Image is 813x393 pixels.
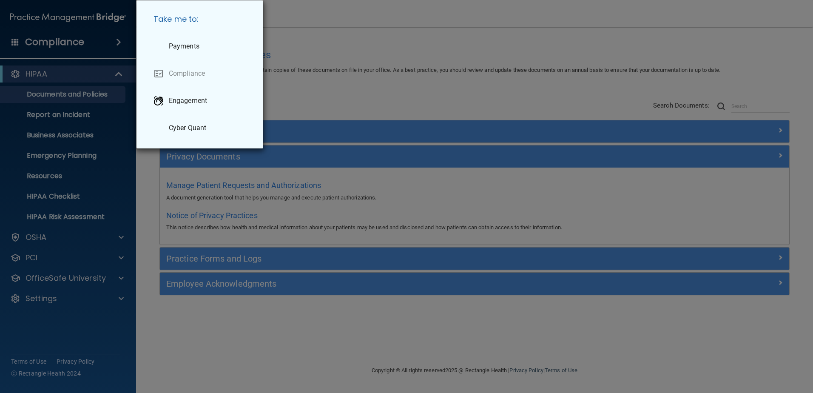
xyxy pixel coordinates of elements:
[169,42,199,51] p: Payments
[169,97,207,105] p: Engagement
[147,7,256,31] h5: Take me to:
[147,89,256,113] a: Engagement
[169,124,206,132] p: Cyber Quant
[147,116,256,140] a: Cyber Quant
[147,34,256,58] a: Payments
[147,62,256,85] a: Compliance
